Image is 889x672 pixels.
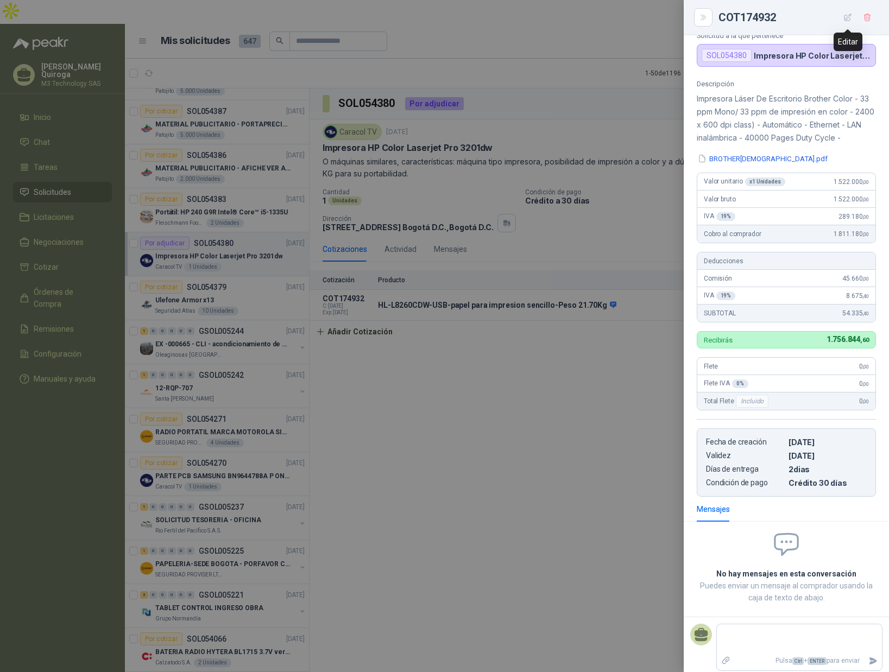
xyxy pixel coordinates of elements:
p: [DATE] [789,438,867,447]
span: IVA [704,212,735,221]
label: Adjuntar archivos [717,651,735,670]
p: Impresora HP Color Laserjet Pro 3201dw [754,51,871,60]
span: Flete IVA [704,379,748,388]
p: Días de entrega [706,465,784,474]
p: [DATE] [789,451,867,460]
span: 1.811.180 [834,230,869,238]
div: x 1 Unidades [745,177,785,186]
div: 0 % [732,379,748,388]
span: ,00 [862,398,869,404]
span: Comisión [704,275,732,282]
span: Cobro al comprador [704,230,761,238]
span: Total Flete [704,395,771,408]
span: 0 [859,380,869,388]
p: Validez [706,451,784,460]
span: 0 [859,397,869,405]
span: 54.335 [842,309,869,317]
span: ENTER [808,657,827,665]
p: Crédito 30 días [789,478,867,487]
p: Descripción [697,80,876,88]
button: BROTHER[DEMOGRAPHIC_DATA].pdf [697,153,829,164]
p: Fecha de creación [706,438,784,447]
span: ,00 [862,276,869,282]
p: Impresora Láser De Escritorio Brother Color - 33 ppm Mono/ 33 ppm de impresión en color - 2400 x ... [697,92,876,144]
div: Incluido [736,395,768,408]
span: IVA [704,291,735,300]
div: 19 % [716,291,736,300]
span: 1.756.844 [827,335,869,344]
p: Pulsa + para enviar [735,651,865,670]
span: 1.522.000 [834,195,869,203]
p: Puedes enviar un mensaje al comprador usando la caja de texto de abajo. [697,580,876,604]
button: Enviar [864,651,882,670]
span: 1.522.000 [834,178,869,186]
div: Editar [834,33,862,51]
span: ,40 [862,310,869,316]
span: 0 [859,363,869,370]
div: COT174932 [718,9,876,26]
span: ,60 [860,337,869,344]
h2: No hay mensajes en esta conversación [697,568,876,580]
span: 45.660 [842,275,869,282]
span: Ctrl [792,657,804,665]
span: ,00 [862,214,869,220]
span: Deducciones [704,257,743,265]
p: Condición de pago [706,478,784,487]
span: ,40 [862,293,869,299]
span: 8.675 [846,292,869,300]
span: ,00 [862,179,869,185]
div: 19 % [716,212,736,221]
div: Mensajes [697,503,730,515]
span: ,00 [862,231,869,237]
p: Recibirás [704,337,733,344]
span: Valor unitario [704,177,785,186]
span: ,00 [862,381,869,387]
span: ,00 [862,196,869,202]
span: Valor bruto [704,195,735,203]
p: 2 dias [789,465,867,474]
span: SUBTOTAL [704,309,736,317]
p: Solicitud a la que pertenece [697,31,876,40]
div: SOL054380 [702,49,752,62]
span: Flete [704,363,718,370]
span: 289.180 [838,213,869,220]
button: Close [697,11,710,24]
span: ,00 [862,364,869,370]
